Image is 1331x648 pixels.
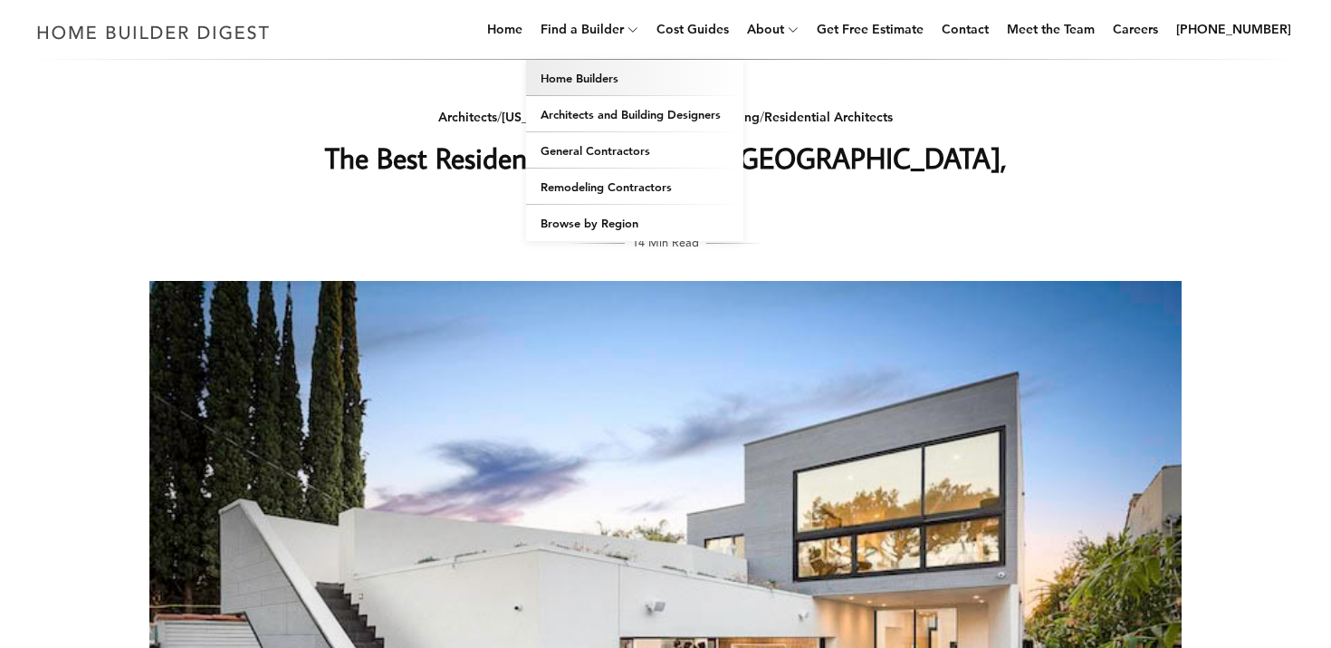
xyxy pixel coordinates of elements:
[502,109,569,125] a: [US_STATE]
[526,205,743,241] a: Browse by Region
[304,106,1027,129] div: / / / /
[526,132,743,169] a: General Contractors
[983,517,1309,626] iframe: Drift Widget Chat Controller
[526,96,743,132] a: Architects and Building Designers
[304,136,1027,223] h1: The Best Residential Architects in [GEOGRAPHIC_DATA], [US_STATE]
[438,109,497,125] a: Architects
[632,232,699,252] span: 14 Min Read
[526,60,743,96] a: Home Builders
[526,169,743,205] a: Remodeling Contractors
[764,109,893,125] a: Residential Architects
[29,15,278,50] img: Home Builder Digest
